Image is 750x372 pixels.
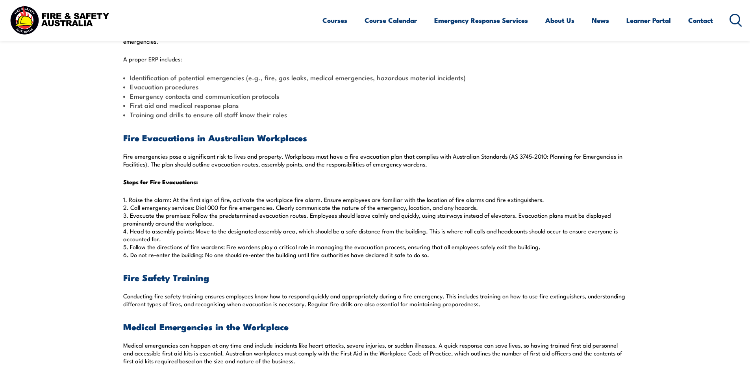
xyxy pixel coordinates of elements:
[123,100,627,109] li: First aid and medical response plans
[123,91,627,100] li: Emergency contacts and communication protocols
[123,341,627,365] p: Medical emergencies can happen at any time and include incidents like heart attacks, severe injur...
[688,10,713,31] a: Contact
[123,292,627,308] p: Conducting fire safety training ensures employees know how to respond quickly and appropriately d...
[123,73,627,82] li: Identification of potential emergencies (e.g., fire, gas leaks, medical emergencies, hazardous ma...
[545,10,574,31] a: About Us
[123,273,627,282] h3: Fire Safety Training
[434,10,528,31] a: Emergency Response Services
[365,10,417,31] a: Course Calendar
[123,152,627,168] p: Fire emergencies pose a significant risk to lives and property. Workplaces must have a fire evacu...
[123,55,627,63] p: A proper ERP includes:
[123,133,627,142] h3: Fire Evacuations in Australian Workplaces
[123,196,627,259] p: 1. Raise the alarm: At the first sign of fire, activate the workplace fire alarm. Ensure employee...
[123,110,627,119] li: Training and drills to ensure all staff know their roles
[592,10,609,31] a: News
[123,322,627,331] h3: Medical Emergencies in the Workplace
[322,10,347,31] a: Courses
[626,10,671,31] a: Learner Portal
[123,177,198,186] strong: Steps for Fire Evacuations:
[123,82,627,91] li: Evacuation procedures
